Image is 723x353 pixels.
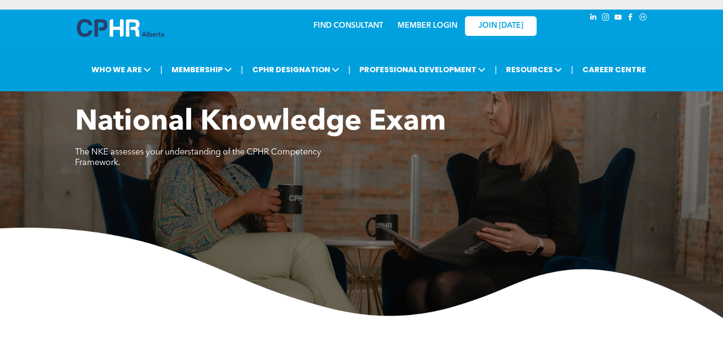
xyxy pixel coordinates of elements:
a: facebook [626,12,636,25]
a: youtube [613,12,624,25]
li: | [160,60,162,79]
span: JOIN [DATE] [478,22,523,31]
a: MEMBER LOGIN [398,22,457,30]
a: Social network [638,12,648,25]
span: CPHR DESIGNATION [249,61,342,78]
img: A blue and white logo for cp alberta [77,19,164,37]
a: JOIN [DATE] [465,16,537,36]
span: National Knowledge Exam [75,108,446,137]
li: | [241,60,243,79]
li: | [571,60,573,79]
a: linkedin [588,12,599,25]
span: The NKE assesses your understanding of the CPHR Competency Framework. [75,148,321,167]
li: | [348,60,351,79]
span: MEMBERSHIP [169,61,235,78]
span: WHO WE ARE [88,61,154,78]
a: CAREER CENTRE [580,61,649,78]
a: instagram [601,12,611,25]
span: PROFESSIONAL DEVELOPMENT [356,61,488,78]
a: FIND CONSULTANT [313,22,383,30]
span: RESOURCES [503,61,565,78]
li: | [495,60,497,79]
